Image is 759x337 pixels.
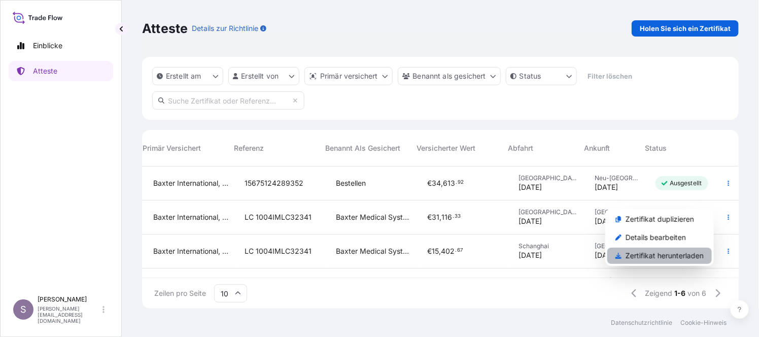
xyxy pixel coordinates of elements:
p: Zertifikat duplizieren [626,214,694,224]
p: Details zur Richtlinie [192,23,258,33]
a: Zertifikat herunterladen [607,248,712,264]
p: Details bearbeiten [626,232,686,243]
a: Zertifikat duplizieren [607,211,712,227]
p: Zertifikat herunterladen [626,251,704,261]
p: Holen Sie sich ein Zertifikat [640,23,731,33]
p: Atteste [142,20,188,37]
div: Aktionen [605,209,714,266]
a: Details bearbeiten [607,229,712,246]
